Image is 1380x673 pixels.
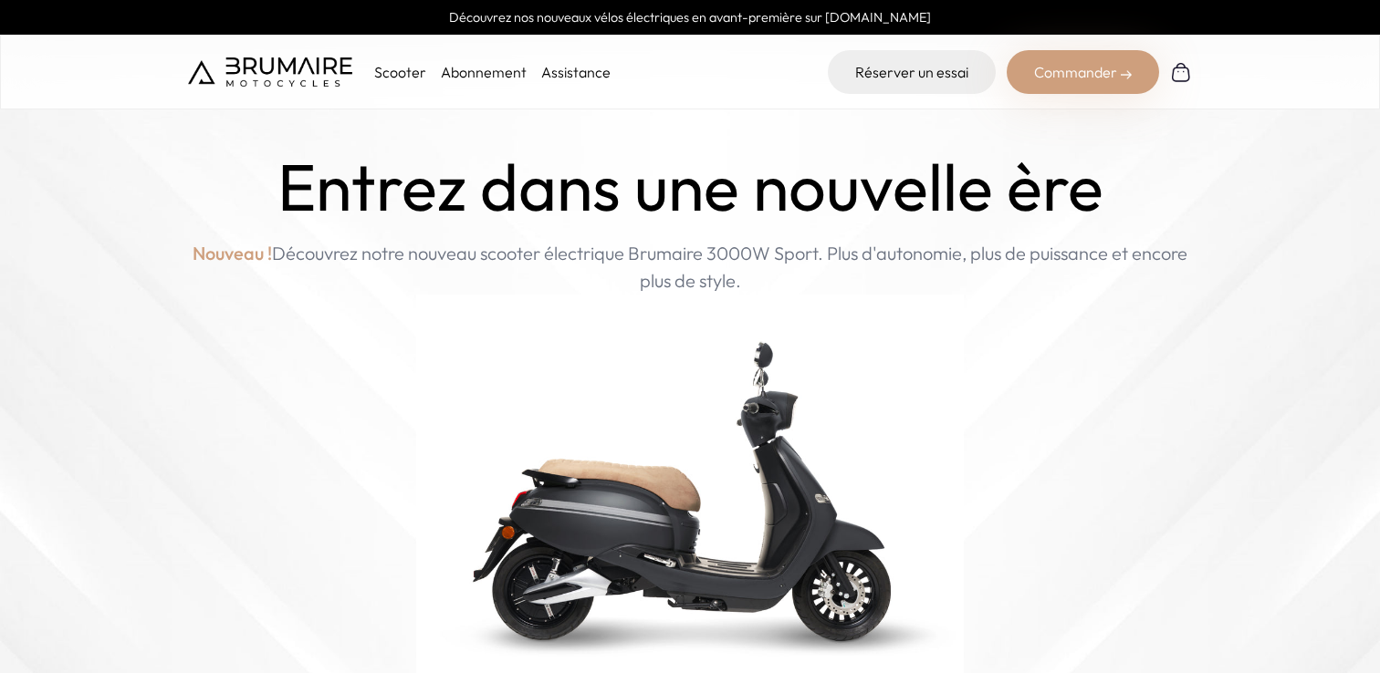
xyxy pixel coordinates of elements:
[193,240,272,267] span: Nouveau !
[441,63,527,81] a: Abonnement
[1007,50,1159,94] div: Commander
[188,240,1192,295] p: Découvrez notre nouveau scooter électrique Brumaire 3000W Sport. Plus d'autonomie, plus de puissa...
[541,63,611,81] a: Assistance
[188,57,352,87] img: Brumaire Motocycles
[374,61,426,83] p: Scooter
[828,50,996,94] a: Réserver un essai
[1121,69,1132,80] img: right-arrow-2.png
[1170,61,1192,83] img: Panier
[277,150,1103,225] h1: Entrez dans une nouvelle ère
